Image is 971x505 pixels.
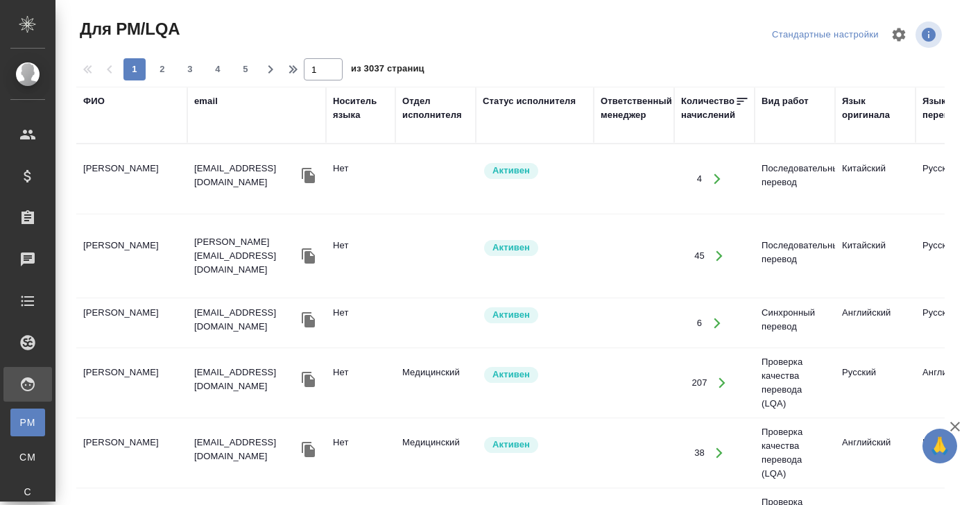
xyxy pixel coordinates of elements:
p: Активен [492,241,530,255]
div: Отдел исполнителя [402,94,469,122]
button: Открыть работы [705,242,734,271]
span: из 3037 страниц [351,60,424,80]
td: Китайский [835,155,916,203]
div: split button [768,24,882,46]
td: Медицинский [395,429,476,477]
button: Открыть работы [708,369,737,397]
button: Скопировать [298,165,319,186]
span: Настроить таблицу [882,18,916,51]
div: Количество начислений [681,94,735,122]
div: Носитель языка [333,94,388,122]
p: [EMAIL_ADDRESS][DOMAIN_NAME] [194,162,298,189]
button: Открыть работы [705,439,734,468]
span: 5 [234,62,257,76]
p: [PERSON_NAME][EMAIL_ADDRESS][DOMAIN_NAME] [194,235,298,277]
td: [PERSON_NAME] [76,155,187,203]
span: PM [17,416,38,429]
td: Проверка качества перевода (LQA) [755,418,835,488]
button: Открыть работы [703,165,731,194]
div: email [194,94,218,108]
button: 5 [234,58,257,80]
button: Скопировать [298,369,319,390]
span: 3 [179,62,201,76]
span: 2 [151,62,173,76]
p: [EMAIL_ADDRESS][DOMAIN_NAME] [194,366,298,393]
td: Русский [835,359,916,407]
a: CM [10,443,45,471]
td: [PERSON_NAME] [76,359,187,407]
div: Рядовой исполнитель: назначай с учетом рейтинга [483,436,587,454]
p: [EMAIL_ADDRESS][DOMAIN_NAME] [194,306,298,334]
td: [PERSON_NAME] [76,299,187,348]
div: Статус исполнителя [483,94,576,108]
a: PM [10,409,45,436]
td: Английский [835,299,916,348]
button: 4 [207,58,229,80]
td: Последовательный перевод [755,155,835,203]
button: Скопировать [298,439,319,460]
div: 6 [697,316,702,330]
td: Нет [326,155,395,203]
div: Рядовой исполнитель: назначай с учетом рейтинга [483,162,587,180]
button: Скопировать [298,246,319,266]
div: Рядовой исполнитель: назначай с учетом рейтинга [483,366,587,384]
div: Ответственный менеджер [601,94,672,122]
span: Посмотреть информацию [916,22,945,48]
div: Рядовой исполнитель: назначай с учетом рейтинга [483,239,587,257]
td: Проверка качества перевода (LQA) [755,348,835,418]
td: Нет [326,359,395,407]
td: Английский [835,429,916,477]
div: 207 [691,376,707,390]
span: С [17,485,38,499]
div: 4 [697,172,702,186]
td: Китайский [835,232,916,280]
p: Активен [492,164,530,178]
span: Для PM/LQA [76,18,180,40]
td: Нет [326,232,395,280]
span: 4 [207,62,229,76]
button: 3 [179,58,201,80]
p: Активен [492,438,530,452]
span: CM [17,450,38,464]
button: Открыть работы [703,309,731,337]
td: [PERSON_NAME] [76,429,187,477]
p: [EMAIL_ADDRESS][DOMAIN_NAME] [194,436,298,463]
div: ФИО [83,94,105,108]
td: Нет [326,299,395,348]
td: [PERSON_NAME] [76,232,187,280]
td: Последовательный перевод [755,232,835,280]
span: 🙏 [928,431,952,461]
div: Рядовой исполнитель: назначай с учетом рейтинга [483,306,587,325]
button: 2 [151,58,173,80]
td: Синхронный перевод [755,299,835,348]
div: 45 [694,249,705,263]
div: Язык оригинала [842,94,909,122]
p: Активен [492,368,530,382]
td: Медицинский [395,359,476,407]
button: 🙏 [922,429,957,463]
button: Скопировать [298,309,319,330]
td: Нет [326,429,395,477]
div: 38 [694,446,705,460]
div: Вид работ [762,94,809,108]
p: Активен [492,308,530,322]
